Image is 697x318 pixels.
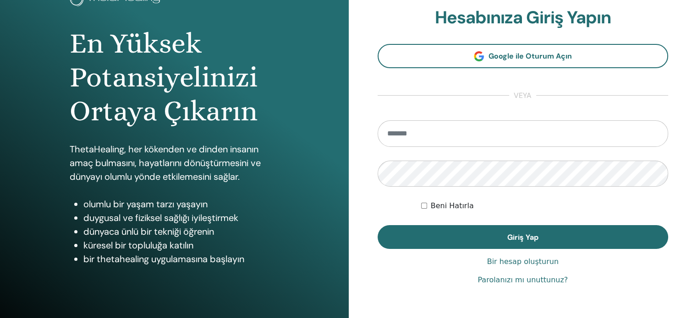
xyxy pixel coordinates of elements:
[378,44,669,68] a: Google ile Oturum Açın
[488,51,572,61] font: Google ile Oturum Açın
[378,225,669,249] button: Giriş Yap
[83,198,208,210] font: olumlu bir yaşam tarzı yaşayın
[83,226,214,237] font: dünyaca ünlü bir tekniği öğrenin
[514,91,532,100] font: veya
[83,239,193,251] font: küresel bir topluluğa katılın
[507,232,538,242] font: Giriş Yap
[435,6,611,29] font: Hesabınıza Giriş Yapın
[431,201,474,210] font: Beni Hatırla
[421,200,668,211] div: Beni süresiz olarak veya manuel olarak çıkış yapana kadar kimlik doğrulamalı tut
[487,257,559,266] font: Bir hesap oluşturun
[70,143,261,183] font: ThetaHealing, her kökenden ve dinden insanın amaç bulmasını, hayatlarını dönüştürmesini ve dünyay...
[70,27,258,128] font: En Yüksek Potansiyelinizi Ortaya Çıkarın
[83,212,238,224] font: duygusal ve fiziksel sağlığı iyileştirmek
[83,253,244,265] font: bir thetahealing uygulamasına başlayın
[477,275,568,286] a: Parolanızı mı unuttunuz?
[477,275,568,284] font: Parolanızı mı unuttunuz?
[487,256,559,267] a: Bir hesap oluşturun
